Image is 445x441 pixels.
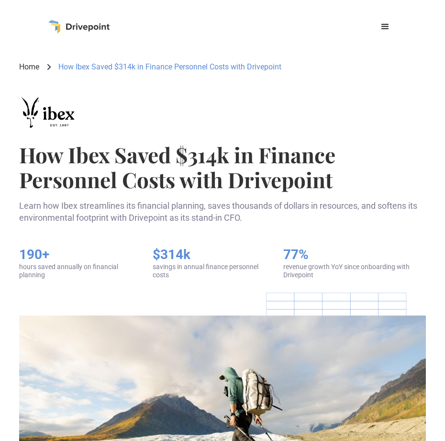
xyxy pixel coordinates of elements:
div: hours saved annually on financial planning [19,263,133,279]
p: Learn how Ibex streamlines its financial planning, saves thousands of dollars in resources, and s... [19,200,426,224]
h1: How Ibex Saved $314k in Finance Personnel Costs with Drivepoint [19,142,426,192]
div: revenue growth YoY since onboarding with Drivepoint [283,263,426,279]
a: Home [19,62,39,72]
div: How Ibex Saved $314k in Finance Personnel Costs with Drivepoint [58,62,281,72]
div: menu [374,15,397,38]
a: home [48,20,110,34]
div: savings in annual finance personnel costs [153,263,264,279]
h5: 190+ [19,247,133,263]
h5: $314k [153,247,264,263]
h5: 77% [283,247,426,263]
